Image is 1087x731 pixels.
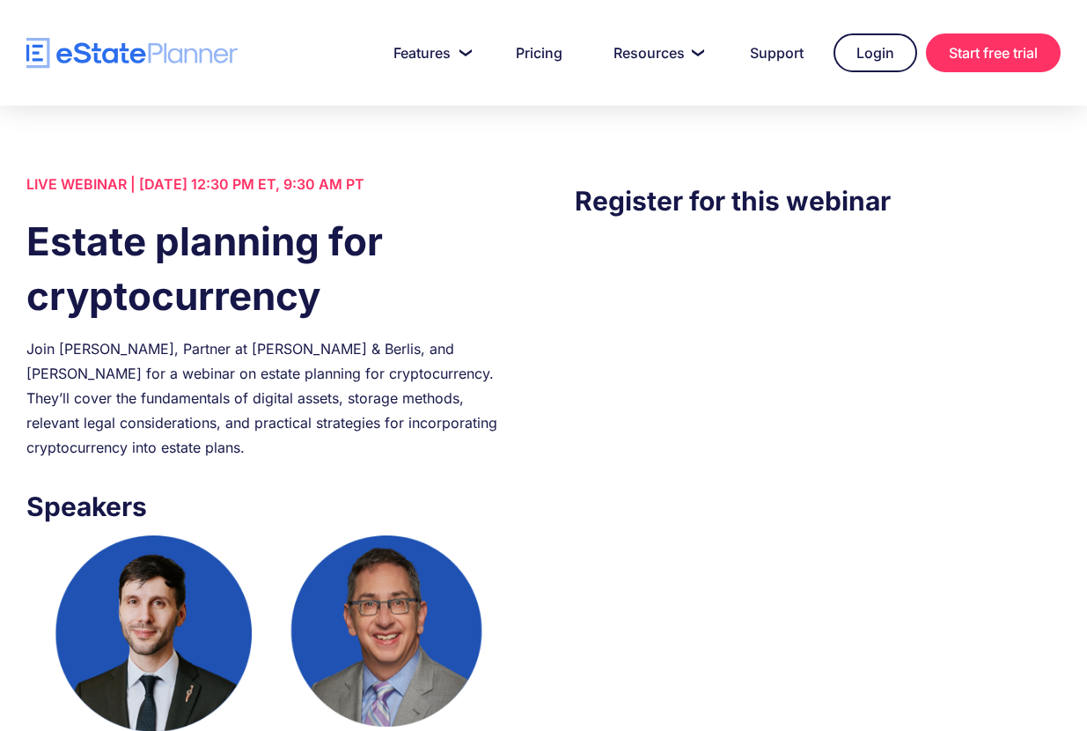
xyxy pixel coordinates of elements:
h3: Register for this webinar [575,181,1061,221]
a: home [26,38,238,69]
div: Join [PERSON_NAME], Partner at [PERSON_NAME] & Berlis, and [PERSON_NAME] for a webinar on estate ... [26,336,512,460]
a: Features [372,35,486,70]
div: LIVE WEBINAR | [DATE] 12:30 PM ET, 9:30 AM PT [26,172,512,196]
a: Support [729,35,825,70]
a: Pricing [495,35,584,70]
a: Resources [592,35,720,70]
a: Login [834,33,917,72]
h1: Estate planning for cryptocurrency [26,214,512,323]
a: Start free trial [926,33,1061,72]
h3: Speakers [26,486,512,527]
